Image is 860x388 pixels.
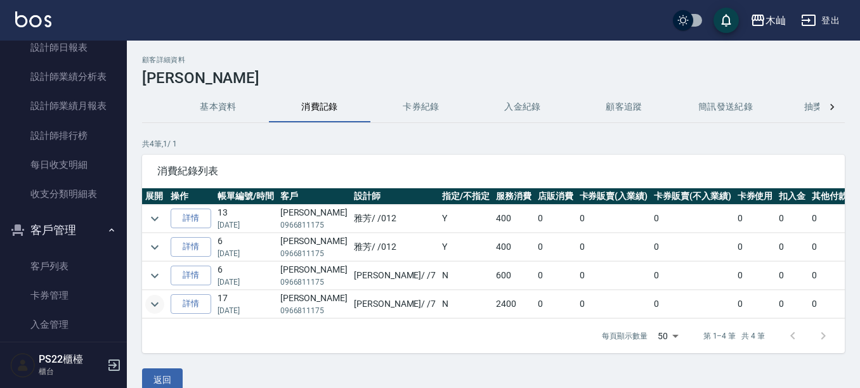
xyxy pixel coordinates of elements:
[577,262,651,290] td: 0
[703,330,765,342] p: 第 1–4 筆 共 4 筆
[5,310,122,339] a: 入金管理
[439,233,493,261] td: Y
[651,188,734,205] th: 卡券販賣(不入業績)
[796,9,845,32] button: 登出
[277,262,351,290] td: [PERSON_NAME]
[218,305,274,316] p: [DATE]
[277,188,351,205] th: 客戶
[218,276,274,288] p: [DATE]
[39,366,103,377] p: 櫃台
[776,262,809,290] td: 0
[351,290,439,318] td: [PERSON_NAME] / /7
[675,92,776,122] button: 簡訊發送紀錄
[493,233,535,261] td: 400
[214,290,277,318] td: 17
[5,281,122,310] a: 卡券管理
[280,219,348,231] p: 0966811175
[5,121,122,150] a: 設計師排行榜
[5,252,122,281] a: 客戶列表
[577,188,651,205] th: 卡券販賣(入業績)
[280,305,348,316] p: 0966811175
[5,91,122,120] a: 設計師業績月報表
[351,188,439,205] th: 設計師
[493,290,535,318] td: 2400
[214,233,277,261] td: 6
[171,209,211,228] a: 詳情
[653,319,683,353] div: 50
[602,330,648,342] p: 每頁顯示數量
[535,188,577,205] th: 店販消費
[171,294,211,314] a: 詳情
[167,92,269,122] button: 基本資料
[277,233,351,261] td: [PERSON_NAME]
[157,165,830,178] span: 消費紀錄列表
[145,266,164,285] button: expand row
[214,188,277,205] th: 帳單編號/時間
[439,290,493,318] td: N
[142,69,845,87] h3: [PERSON_NAME]
[280,248,348,259] p: 0966811175
[145,238,164,257] button: expand row
[277,205,351,233] td: [PERSON_NAME]
[439,262,493,290] td: N
[10,352,36,378] img: Person
[535,262,577,290] td: 0
[766,13,786,29] div: 木屾
[171,266,211,285] a: 詳情
[472,92,573,122] button: 入金紀錄
[370,92,472,122] button: 卡券紀錄
[535,233,577,261] td: 0
[142,188,167,205] th: 展開
[776,205,809,233] td: 0
[573,92,675,122] button: 顧客追蹤
[493,262,535,290] td: 600
[651,233,734,261] td: 0
[214,262,277,290] td: 6
[218,248,274,259] p: [DATE]
[142,138,845,150] p: 共 4 筆, 1 / 1
[145,295,164,314] button: expand row
[145,209,164,228] button: expand row
[351,262,439,290] td: [PERSON_NAME] / /7
[651,290,734,318] td: 0
[167,188,214,205] th: 操作
[734,290,776,318] td: 0
[214,205,277,233] td: 13
[493,188,535,205] th: 服務消費
[280,276,348,288] p: 0966811175
[651,262,734,290] td: 0
[351,205,439,233] td: 雅芳 / /012
[269,92,370,122] button: 消費記錄
[15,11,51,27] img: Logo
[776,233,809,261] td: 0
[713,8,739,33] button: save
[142,56,845,64] h2: 顧客詳細資料
[535,205,577,233] td: 0
[776,188,809,205] th: 扣入金
[734,262,776,290] td: 0
[218,219,274,231] p: [DATE]
[5,214,122,247] button: 客戶管理
[776,290,809,318] td: 0
[577,233,651,261] td: 0
[535,290,577,318] td: 0
[493,205,535,233] td: 400
[5,33,122,62] a: 設計師日報表
[734,205,776,233] td: 0
[439,188,493,205] th: 指定/不指定
[171,237,211,257] a: 詳情
[5,150,122,179] a: 每日收支明細
[577,290,651,318] td: 0
[5,179,122,209] a: 收支分類明細表
[351,233,439,261] td: 雅芳 / /012
[734,188,776,205] th: 卡券使用
[745,8,791,34] button: 木屾
[734,233,776,261] td: 0
[439,205,493,233] td: Y
[5,62,122,91] a: 設計師業績分析表
[39,353,103,366] h5: PS22櫃檯
[277,290,351,318] td: [PERSON_NAME]
[651,205,734,233] td: 0
[577,205,651,233] td: 0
